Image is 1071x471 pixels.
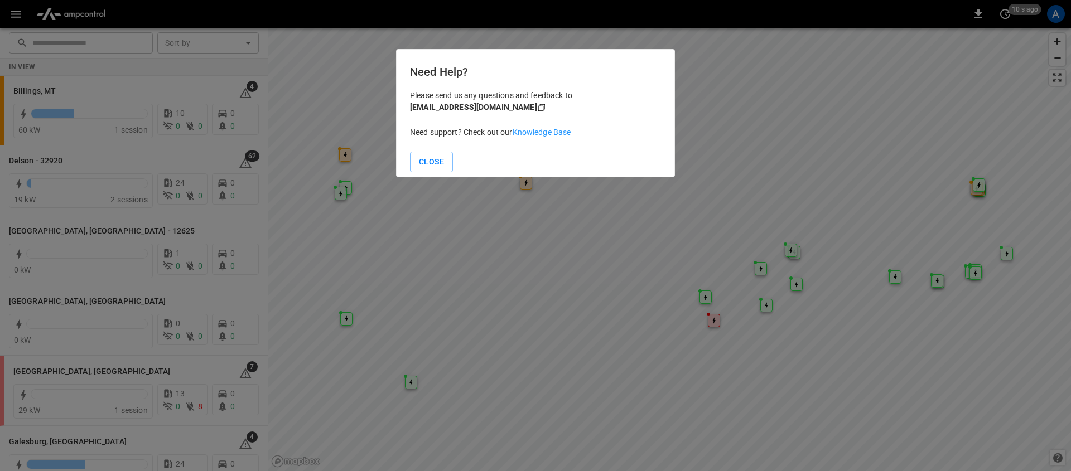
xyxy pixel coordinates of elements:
[537,101,548,114] div: copy
[410,152,453,172] button: Close
[513,128,571,137] a: Knowledge Base
[410,63,661,81] h6: Need Help?
[410,90,661,113] p: Please send us any questions and feedback to
[410,101,537,113] div: [EMAIL_ADDRESS][DOMAIN_NAME]
[410,127,661,138] p: Need support? Check out our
